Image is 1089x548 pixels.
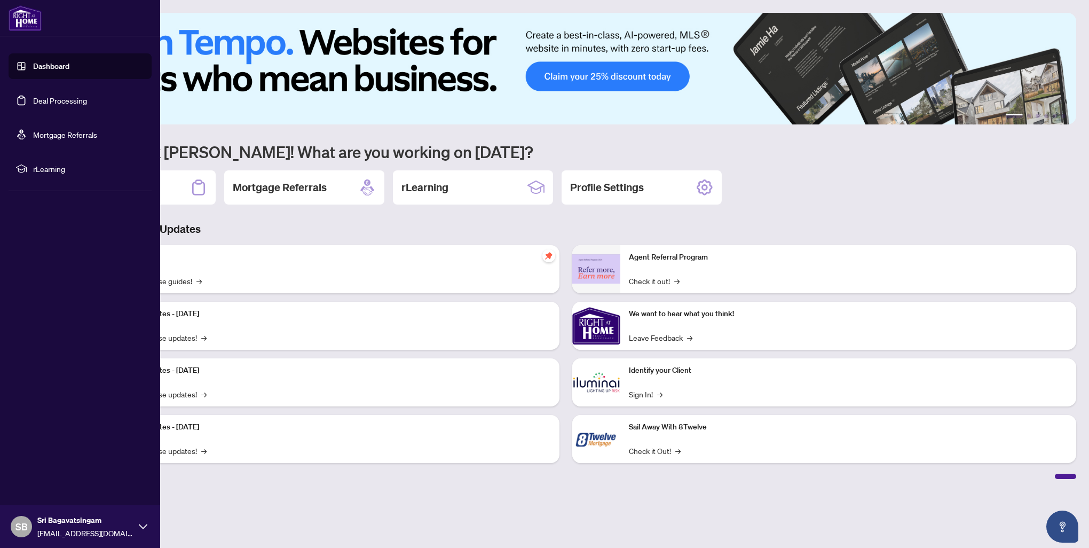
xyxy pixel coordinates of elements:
[33,96,87,105] a: Deal Processing
[542,249,555,262] span: pushpin
[1027,114,1031,118] button: 2
[401,180,448,195] h2: rLearning
[629,445,681,457] a: Check it Out!→
[15,519,28,534] span: SB
[629,332,692,343] a: Leave Feedback→
[33,163,144,175] span: rLearning
[572,254,620,284] img: Agent Referral Program
[1053,114,1057,118] button: 5
[629,421,1068,433] p: Sail Away With 8Twelve
[1044,114,1048,118] button: 4
[37,527,133,539] span: [EMAIL_ADDRESS][DOMAIN_NAME]
[1036,114,1040,118] button: 3
[196,275,202,287] span: →
[572,415,620,463] img: Sail Away With 8Twelve
[629,252,1068,263] p: Agent Referral Program
[1046,511,1078,543] button: Open asap
[629,388,662,400] a: Sign In!→
[112,421,551,433] p: Platform Updates - [DATE]
[233,180,327,195] h2: Mortgage Referrals
[1061,114,1066,118] button: 6
[112,308,551,320] p: Platform Updates - [DATE]
[112,252,551,263] p: Self-Help
[687,332,692,343] span: →
[37,514,133,526] span: Sri Bagavatsingam
[675,445,681,457] span: →
[629,308,1068,320] p: We want to hear what you think!
[629,365,1068,377] p: Identify your Client
[56,222,1076,237] h3: Brokerage & Industry Updates
[201,332,207,343] span: →
[1006,114,1023,118] button: 1
[56,13,1076,124] img: Slide 0
[9,5,42,31] img: logo
[572,358,620,406] img: Identify your Client
[201,388,207,400] span: →
[33,130,97,139] a: Mortgage Referrals
[570,180,644,195] h2: Profile Settings
[112,365,551,377] p: Platform Updates - [DATE]
[201,445,207,457] span: →
[572,302,620,350] img: We want to hear what you think!
[629,275,680,287] a: Check it out!→
[674,275,680,287] span: →
[56,142,1076,162] h1: Welcome back [PERSON_NAME]! What are you working on [DATE]?
[657,388,662,400] span: →
[33,61,69,71] a: Dashboard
